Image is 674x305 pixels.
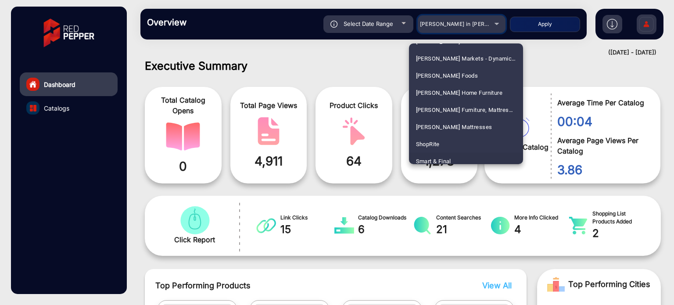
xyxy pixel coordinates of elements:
[416,101,516,118] span: [PERSON_NAME] Furniture, Mattress, & Appliance Store
[416,50,516,67] span: [PERSON_NAME] Markets - Dynamic E-commerce Edition
[416,153,451,170] span: Smart & Final
[416,67,478,84] span: [PERSON_NAME] Foods
[416,84,502,101] span: [PERSON_NAME] Home Furniture
[416,136,440,153] span: ShopRite
[416,118,492,136] span: [PERSON_NAME] Mattresses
